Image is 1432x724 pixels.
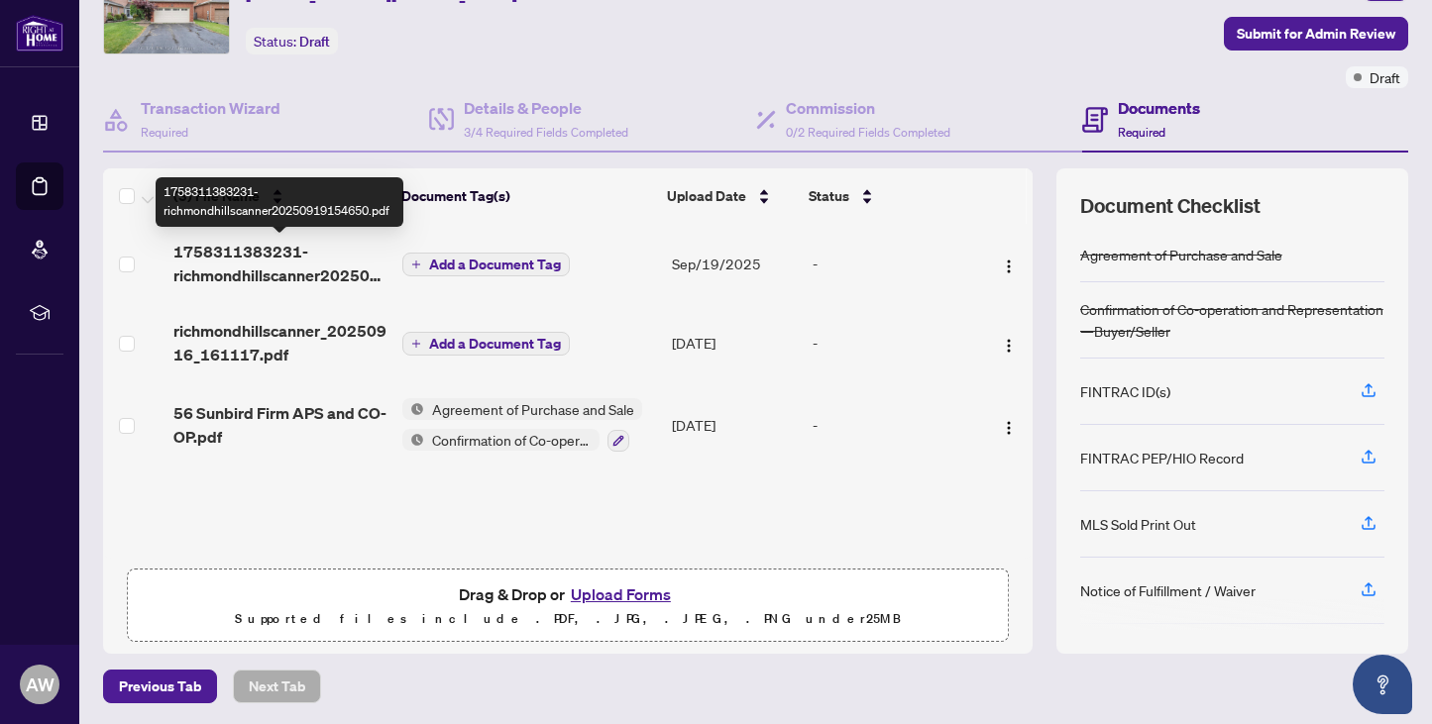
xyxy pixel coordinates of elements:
[141,125,188,140] span: Required
[402,332,570,356] button: Add a Document Tag
[1001,420,1017,436] img: Logo
[664,224,806,303] td: Sep/19/2025
[1224,17,1408,51] button: Submit for Admin Review
[664,303,806,382] td: [DATE]
[1080,447,1244,468] div: FINTRAC PEP/HIO Record
[993,248,1025,279] button: Logo
[1353,655,1412,714] button: Open asap
[402,398,424,420] img: Status Icon
[165,168,393,224] th: (3) File Name
[173,319,386,366] span: richmondhillscanner_20250916_161117.pdf
[1080,192,1261,220] span: Document Checklist
[565,581,677,607] button: Upload Forms
[1080,298,1384,342] div: Confirmation of Co-operation and Representation—Buyer/Seller
[1237,18,1395,50] span: Submit for Admin Review
[1080,244,1282,265] div: Agreement of Purchase and Sale
[459,581,677,607] span: Drag & Drop or
[429,337,561,351] span: Add a Document Tag
[16,15,63,52] img: logo
[173,401,386,449] span: 56 Sunbird Firm APS and CO-OP.pdf
[464,96,628,120] h4: Details & People
[1001,259,1017,274] img: Logo
[809,185,849,207] span: Status
[402,331,570,357] button: Add a Document Tag
[140,607,996,631] p: Supported files include .PDF, .JPG, .JPEG, .PNG under 25 MB
[128,569,1008,643] span: Drag & Drop orUpload FormsSupported files include .PDF, .JPG, .JPEG, .PNG under25MB
[1001,338,1017,354] img: Logo
[411,259,421,269] span: plus
[813,414,974,436] div: -
[813,253,974,274] div: -
[429,258,561,271] span: Add a Document Tag
[246,28,338,54] div: Status:
[393,168,660,224] th: Document Tag(s)
[402,429,424,451] img: Status Icon
[786,96,950,120] h4: Commission
[103,670,217,703] button: Previous Tab
[424,398,642,420] span: Agreement of Purchase and Sale
[801,168,977,224] th: Status
[1080,513,1196,535] div: MLS Sold Print Out
[813,332,974,354] div: -
[156,177,403,227] div: 1758311383231-richmondhillscanner20250919154650.pdf
[411,339,421,349] span: plus
[424,429,600,451] span: Confirmation of Co-operation and Representation—Buyer/Seller
[667,185,746,207] span: Upload Date
[402,253,570,276] button: Add a Document Tag
[299,33,330,51] span: Draft
[993,327,1025,359] button: Logo
[1080,579,1256,601] div: Notice of Fulfillment / Waiver
[993,409,1025,441] button: Logo
[173,240,386,287] span: 1758311383231-richmondhillscanner20250919154650.pdf
[1370,66,1400,88] span: Draft
[402,252,570,277] button: Add a Document Tag
[1118,96,1200,120] h4: Documents
[26,671,55,698] span: AW
[233,670,321,703] button: Next Tab
[786,125,950,140] span: 0/2 Required Fields Completed
[659,168,800,224] th: Upload Date
[119,671,201,702] span: Previous Tab
[141,96,280,120] h4: Transaction Wizard
[664,382,806,467] td: [DATE]
[1080,380,1170,402] div: FINTRAC ID(s)
[402,398,642,452] button: Status IconAgreement of Purchase and SaleStatus IconConfirmation of Co-operation and Representati...
[1118,125,1165,140] span: Required
[464,125,628,140] span: 3/4 Required Fields Completed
